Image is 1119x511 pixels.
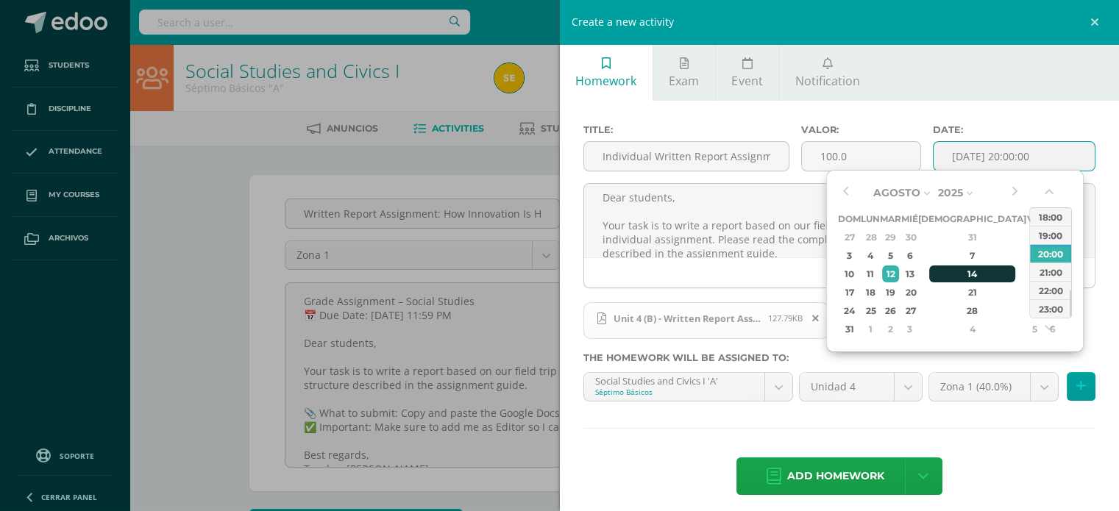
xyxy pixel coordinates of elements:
label: Date: [933,124,1096,135]
span: Exam [669,73,699,89]
div: 18 [863,284,878,301]
div: 3 [903,321,916,337]
div: 13 [903,265,916,282]
div: 31 [929,229,1016,246]
th: Dom [838,210,861,228]
th: Mar [880,210,901,228]
div: 28 [929,302,1016,319]
div: 15 [1028,265,1041,282]
th: Mié [901,210,918,228]
div: 10 [840,265,859,282]
div: 22 [1028,284,1041,301]
div: 11 [863,265,878,282]
div: 24 [840,302,859,319]
div: 30 [903,229,916,246]
a: Homework [560,44,653,101]
div: 20:00 [1030,244,1071,262]
span: Homework [575,73,636,89]
th: Lun [861,210,880,228]
span: Zona 1 (40.0%) [940,373,1019,401]
div: 20 [903,284,916,301]
div: 18:00 [1030,207,1071,226]
div: 25 [863,302,878,319]
div: 3 [840,247,859,264]
div: 21 [929,284,1016,301]
div: 6 [903,247,916,264]
div: 26 [882,302,899,319]
div: 5 [1028,321,1041,337]
div: 4 [863,247,878,264]
a: Unidad 4 [800,373,922,401]
th: [DEMOGRAPHIC_DATA] [918,210,1026,228]
div: 27 [840,229,859,246]
div: 5 [882,247,899,264]
div: 29 [882,229,899,246]
a: Zona 1 (40.0%) [929,373,1058,401]
a: Notification [779,44,875,101]
span: 2025 [938,186,963,199]
div: 8 [1028,247,1041,264]
input: Fecha de entrega [934,142,1095,171]
span: Agosto [873,186,920,199]
div: 17 [840,284,859,301]
div: 2 [882,321,899,337]
th: Vie [1026,210,1043,228]
div: 22:00 [1030,281,1071,299]
div: 7 [929,247,1016,264]
span: Remover archivo [803,310,828,326]
div: 12 [882,265,899,282]
div: 14 [929,265,1016,282]
input: Título [584,142,789,171]
label: The homework will be assigned to: [583,352,1096,363]
span: Event [731,73,762,89]
span: Notification [795,73,860,89]
input: Puntos máximos [802,142,920,171]
div: 28 [863,229,878,246]
div: Séptimo Básicos [595,387,754,397]
div: 31 [840,321,859,337]
div: 19:00 [1030,226,1071,244]
a: Social Studies and Civics I 'A'Séptimo Básicos [584,373,793,401]
div: 27 [903,302,916,319]
label: Valor: [801,124,920,135]
a: Exam [653,44,715,101]
label: Title: [583,124,790,135]
div: 19 [882,284,899,301]
div: Social Studies and Civics I 'A' [595,373,754,387]
div: 23:00 [1030,299,1071,318]
span: Add homework [787,458,884,494]
div: 29 [1028,302,1041,319]
a: Event [716,44,778,101]
div: 4 [929,321,1016,337]
span: Unidad 4 [811,373,883,401]
div: 21:00 [1030,262,1071,281]
div: 1 [1028,229,1041,246]
div: 1 [863,321,878,337]
span: Unit 4 (B) - Written Report Assignment_ How Innovation Is Helping Guatemala Grow.pdf [583,302,830,339]
span: 127.79KB [768,312,803,324]
span: Unit 4 (B) - Written Report Assignment_ How Innovation Is Helping [GEOGRAPHIC_DATA] Grow.pdf [606,312,768,324]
